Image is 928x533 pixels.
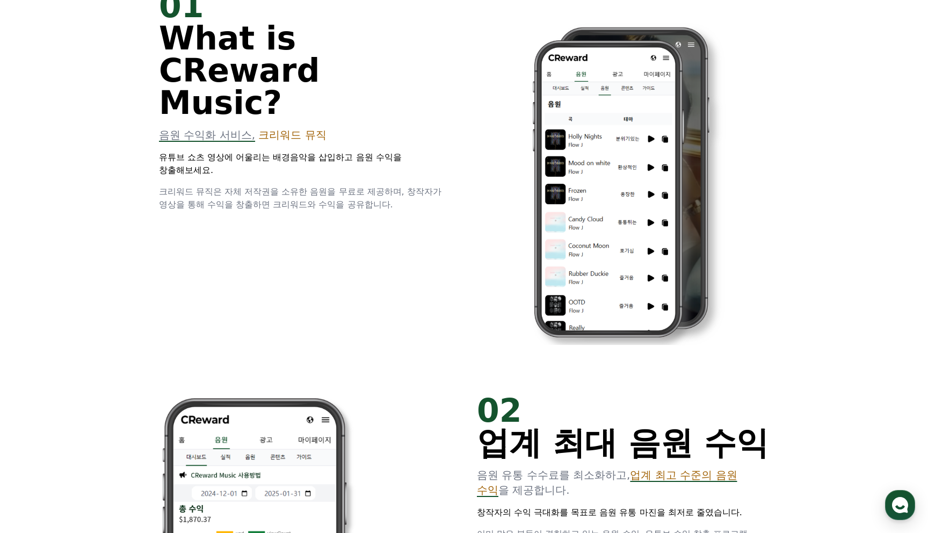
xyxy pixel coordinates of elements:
[477,394,769,427] div: 02
[34,357,40,365] span: 홈
[159,186,441,210] span: 크리워드 뮤직은 자체 저작권을 소유한 음원을 무료로 제공하며, 창작자가 영상을 통해 수익을 창출하면 크리워드와 수익을 공유합니다.
[477,424,769,462] span: 업계 최대 음원 수익
[477,506,769,519] p: 창작자의 수익 극대화를 목표로 음원 유통 마진을 최저로 줄였습니다.
[477,469,737,496] span: 업계 최고 수준의 음원 수익
[159,151,451,177] p: 유튜브 쇼츠 영상에 어울리는 배경음악을 삽입하고 음원 수익을 창출해보세요.
[3,341,71,368] a: 홈
[98,357,111,366] span: 대화
[159,19,320,121] span: What is CReward Music?
[159,128,255,141] span: 음원 수익화 서비스,
[71,341,139,368] a: 대화
[139,341,206,368] a: 설정
[258,128,326,141] span: 크리워드 뮤직
[477,467,769,498] p: 음원 유통 수수료를 최소화하고, 을 제공합니다.
[166,357,179,365] span: 설정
